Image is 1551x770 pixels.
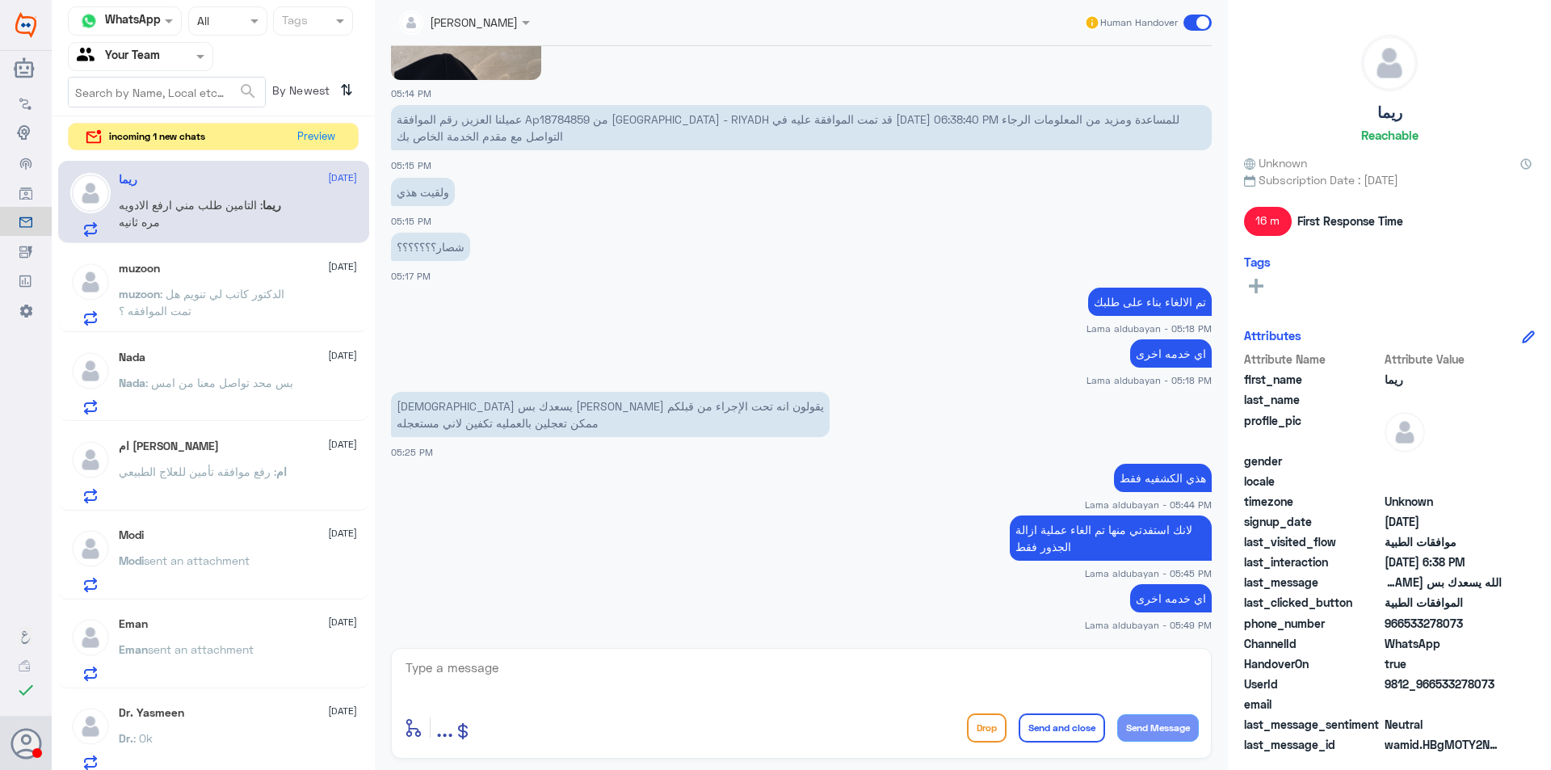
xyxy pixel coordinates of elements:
[109,129,205,144] span: incoming 1 new chats
[1114,464,1212,492] p: 14/8/2025, 5:44 PM
[391,216,431,226] span: 05:15 PM
[70,173,111,213] img: defaultAdmin.png
[119,465,276,478] span: : رفع موافقه تأمين للعلاج الطبيعي
[70,351,111,391] img: defaultAdmin.png
[1244,154,1307,171] span: Unknown
[328,615,357,629] span: [DATE]
[1244,328,1301,343] h6: Attributes
[1244,635,1381,652] span: ChannelId
[290,124,342,150] button: Preview
[391,271,431,281] span: 05:17 PM
[1244,736,1381,753] span: last_message_id
[1244,655,1381,672] span: HandoverOn
[1244,351,1381,368] span: Attribute Name
[1244,493,1381,510] span: timezone
[1087,322,1212,335] span: Lama aldubayan - 05:18 PM
[1130,339,1212,368] p: 14/8/2025, 5:18 PM
[119,173,137,187] h5: ريما
[1385,615,1502,632] span: 966533278073
[145,376,293,389] span: : بس محد تواصل معنا من امس
[119,642,148,656] span: Eman
[70,706,111,747] img: defaultAdmin.png
[1244,391,1381,408] span: last_name
[69,78,265,107] input: Search by Name, Local etc…
[1385,574,1502,591] span: الله يسعدك بس تاميني يقولون انه تحت الإجراء من قبلكم ممكن تعجلين بالعمليه تكفين لاني مستعجله
[15,12,36,38] img: Widebot Logo
[1130,584,1212,612] p: 14/8/2025, 5:49 PM
[119,198,263,229] span: : التامين طلب مني ارفع الادويه مره ثانيه
[1244,533,1381,550] span: last_visited_flow
[77,44,101,69] img: yourTeam.svg
[1244,696,1381,713] span: email
[1010,515,1212,561] p: 14/8/2025, 5:45 PM
[391,105,1212,150] p: 14/8/2025, 5:15 PM
[1244,207,1292,236] span: 16 m
[119,553,144,567] span: Modi
[1385,635,1502,652] span: 2
[11,728,41,759] button: Avatar
[1085,566,1212,580] span: Lama aldubayan - 05:45 PM
[1385,412,1425,452] img: defaultAdmin.png
[436,713,453,742] span: ...
[391,160,431,170] span: 05:15 PM
[1385,553,1502,570] span: 2025-08-14T15:38:45.2528171Z
[119,351,145,364] h5: Nada
[967,713,1007,743] button: Drop
[1019,713,1105,743] button: Send and close
[340,77,353,103] i: ⇅
[328,348,357,363] span: [DATE]
[328,259,357,274] span: [DATE]
[1385,351,1502,368] span: Attribute Value
[77,9,101,33] img: whatsapp.png
[276,465,287,478] span: ام
[16,680,36,700] i: check
[391,88,431,99] span: 05:14 PM
[1244,716,1381,733] span: last_message_sentiment
[1244,371,1381,388] span: first_name
[119,528,144,542] h5: Modi
[1085,618,1212,632] span: Lama aldubayan - 05:49 PM
[70,617,111,658] img: defaultAdmin.png
[1244,171,1535,188] span: Subscription Date : [DATE]
[1244,412,1381,449] span: profile_pic
[1297,212,1403,229] span: First Response Time
[1088,288,1212,316] p: 14/8/2025, 5:18 PM
[1244,513,1381,530] span: signup_date
[119,617,148,631] h5: Eman
[70,440,111,480] img: defaultAdmin.png
[1244,473,1381,490] span: locale
[328,704,357,718] span: [DATE]
[1385,371,1502,388] span: ريما
[70,528,111,569] img: defaultAdmin.png
[238,82,258,101] span: search
[1385,716,1502,733] span: 0
[328,526,357,541] span: [DATE]
[1385,533,1502,550] span: موافقات الطبية
[119,287,160,301] span: muzoon
[391,178,455,206] p: 14/8/2025, 5:15 PM
[436,709,453,746] button: ...
[328,170,357,185] span: [DATE]
[1244,574,1381,591] span: last_message
[1385,675,1502,692] span: 9812_966533278073
[119,731,133,745] span: Dr.
[1244,615,1381,632] span: phone_number
[1100,15,1178,30] span: Human Handover
[148,642,254,656] span: sent an attachment
[266,77,334,109] span: By Newest
[391,233,470,261] p: 14/8/2025, 5:17 PM
[1385,473,1502,490] span: null
[119,262,160,276] h5: muzoon
[1385,655,1502,672] span: true
[1377,103,1402,122] h5: ريما
[1117,714,1199,742] button: Send Message
[1244,452,1381,469] span: gender
[1085,498,1212,511] span: Lama aldubayan - 05:44 PM
[119,287,284,318] span: : الدكتور كاتب لي تنويم هل تمت الموافقه ؟
[1244,553,1381,570] span: last_interaction
[1385,513,1502,530] span: 2025-04-06T05:25:33.332Z
[263,198,281,212] span: ريما
[1244,594,1381,611] span: last_clicked_button
[1087,373,1212,387] span: Lama aldubayan - 05:18 PM
[1385,493,1502,510] span: Unknown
